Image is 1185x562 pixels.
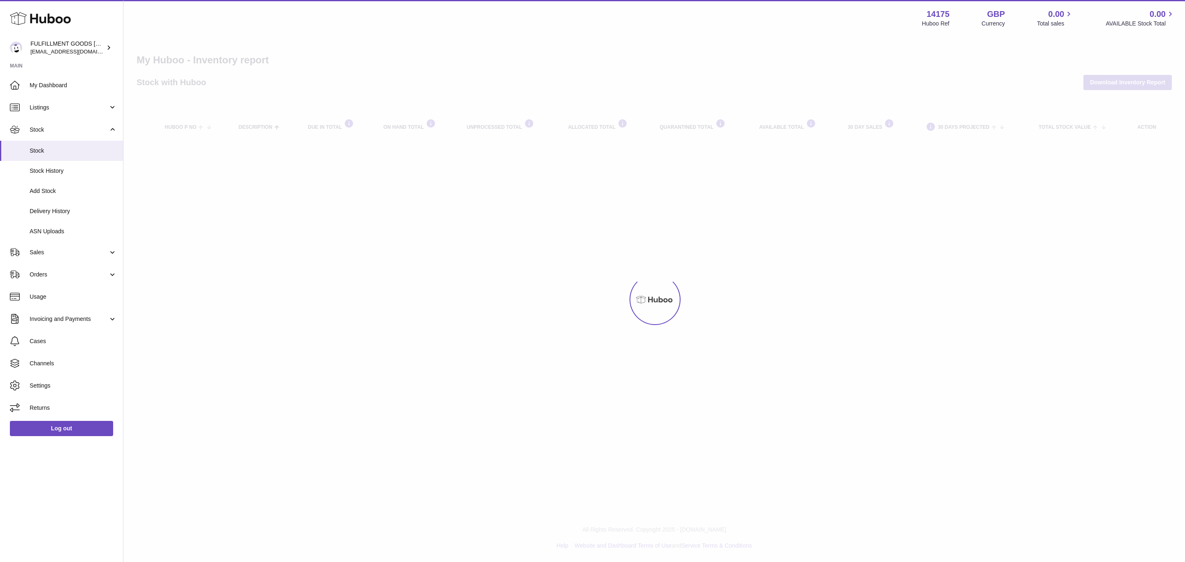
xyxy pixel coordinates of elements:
[30,360,117,367] span: Channels
[30,81,117,89] span: My Dashboard
[30,248,108,256] span: Sales
[1048,9,1064,20] span: 0.00
[1037,20,1073,28] span: Total sales
[1037,9,1073,28] a: 0.00 Total sales
[30,104,108,111] span: Listings
[1106,9,1175,28] a: 0.00 AVAILABLE Stock Total
[30,228,117,235] span: ASN Uploads
[30,147,117,155] span: Stock
[10,42,22,54] img: sales@fulfillmentgoodsuk.com
[30,167,117,175] span: Stock History
[30,40,105,56] div: FULFILLMENT GOODS [GEOGRAPHIC_DATA]
[30,207,117,215] span: Delivery History
[30,382,117,390] span: Settings
[10,421,113,436] a: Log out
[30,337,117,345] span: Cases
[30,187,117,195] span: Add Stock
[30,48,121,55] span: [EMAIL_ADDRESS][DOMAIN_NAME]
[982,20,1005,28] div: Currency
[1150,9,1166,20] span: 0.00
[30,404,117,412] span: Returns
[30,315,108,323] span: Invoicing and Payments
[30,271,108,279] span: Orders
[30,126,108,134] span: Stock
[987,9,1005,20] strong: GBP
[927,9,950,20] strong: 14175
[30,293,117,301] span: Usage
[922,20,950,28] div: Huboo Ref
[1106,20,1175,28] span: AVAILABLE Stock Total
